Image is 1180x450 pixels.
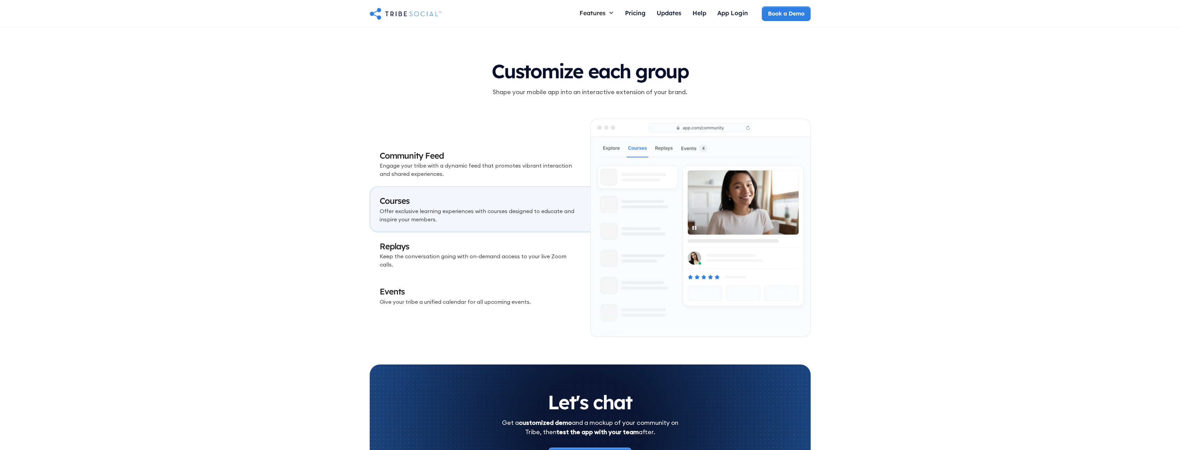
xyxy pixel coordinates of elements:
h3: Community Feed [380,150,581,162]
a: App Login [712,6,753,21]
p: Shape your mobile app into an interactive extension of your brand. [370,87,811,97]
a: Updates [651,6,687,21]
a: Pricing [619,6,651,21]
img: An illustration of Courses Page [591,119,810,337]
strong: test the app with your team [556,428,639,436]
div: Updates [657,9,681,17]
h3: Events [380,286,581,298]
h3: Customize each group [370,61,811,82]
h3: Replays [380,241,581,252]
a: Book a Demo [762,6,810,21]
p: Keep the conversation going with on-demand access to your live Zoom calls. [380,252,581,269]
div: App Login [717,9,748,17]
h3: Courses [380,195,581,207]
a: Help [687,6,712,21]
div: Help [692,9,706,17]
p: Offer exclusive learning experiences with courses designed to educate and inspire your members. [380,207,581,223]
strong: customized demo [519,419,572,427]
div: Features [579,9,606,17]
div: Pricing [625,9,646,17]
h2: Let's chat [383,392,797,412]
p: Engage your tribe with a dynamic feed that promotes vibrant interaction and shared experiences. [380,161,581,178]
a: home [370,7,441,20]
div: Features [574,6,619,19]
div: Get a and a mockup of your community on Tribe, then after. [502,418,678,437]
p: Give your tribe a unified calendar for all upcoming events. [380,298,581,306]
